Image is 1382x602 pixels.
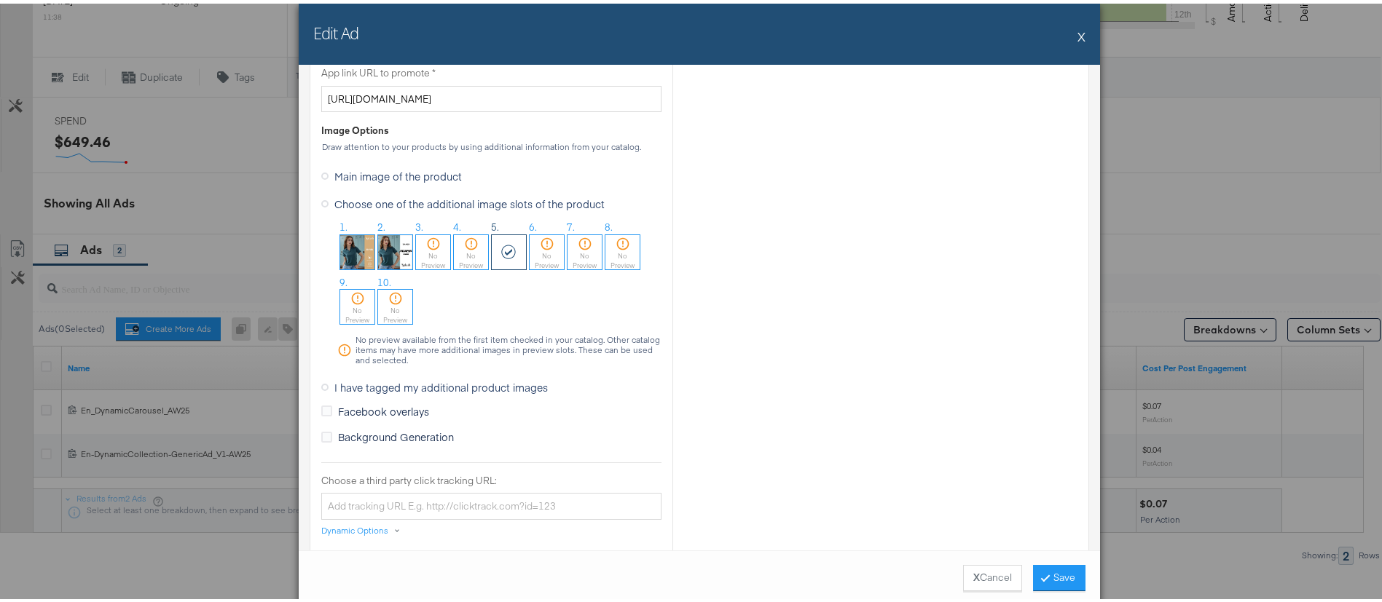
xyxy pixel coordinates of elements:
button: XCancel [963,561,1022,587]
div: No Preview [605,247,640,266]
span: 4. [453,217,461,231]
span: 6. [529,217,537,231]
span: 8. [605,217,613,231]
input: Add URL that will be shown to people who see your ad [321,82,661,109]
div: Draw attention to your products by using additional information from your catalog. [321,138,661,148]
span: 5. [491,217,499,231]
span: 3. [415,217,423,231]
span: 2. [377,217,385,231]
span: 9. [339,272,348,286]
span: Main image of the product [334,165,462,180]
div: No preview available from the first item checked in your catalog. Other catalog items may have mo... [355,331,661,362]
div: Image Options [321,120,389,134]
div: No Preview [568,247,602,266]
span: 1. [339,217,348,231]
div: No Preview [416,247,450,266]
span: 10. [377,272,391,286]
img: i4P9PkFHT04UW3kpDBQTIQ.jpg [340,231,374,266]
span: 7. [567,217,575,231]
input: Add tracking URL E.g. http://clicktrack.com?id=123 [321,489,661,516]
h2: Edit Ad [313,18,358,40]
span: Facebook overlays [338,400,429,415]
span: Background Generation [338,426,454,440]
div: No Preview [454,247,488,266]
div: No Preview [340,302,374,321]
img: Q6RW5B4VR3dgq3F48uNBsw.jpg [378,231,412,266]
strong: X [973,567,980,581]
label: App link URL to promote * [321,63,661,76]
span: I have tagged my additional product images [334,376,548,391]
div: Dynamic Options [321,521,388,533]
div: No Preview [378,302,412,321]
span: Choose one of the additional image slots of the product [334,193,605,207]
div: No Preview [530,247,564,266]
label: Choose a third party click tracking URL: [321,470,661,484]
button: Save [1033,561,1085,587]
button: X [1077,18,1085,47]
